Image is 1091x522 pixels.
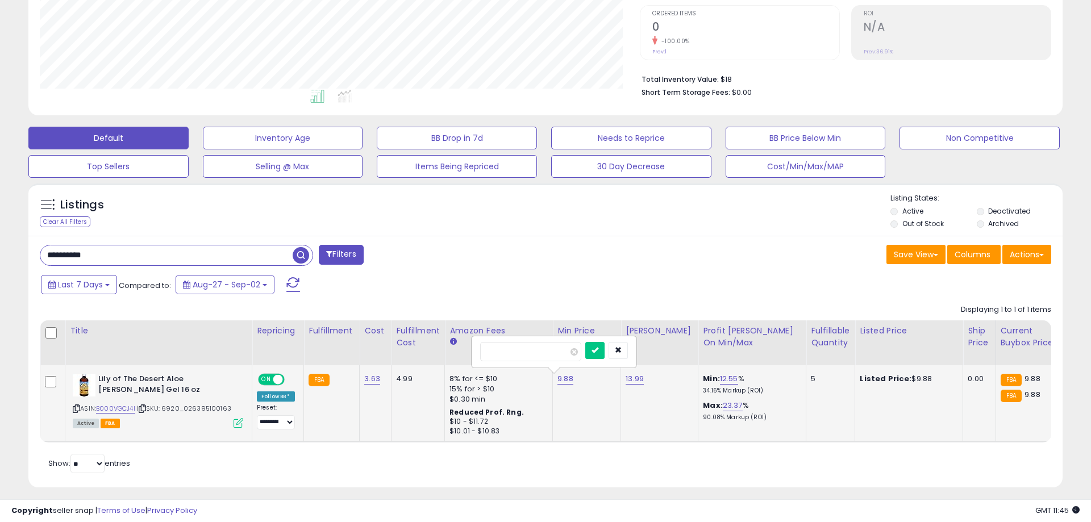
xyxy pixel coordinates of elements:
button: Selling @ Max [203,155,363,178]
div: Fulfillment Cost [396,325,440,349]
span: OFF [283,375,301,385]
h5: Listings [60,197,104,213]
small: FBA [309,374,330,386]
button: Last 7 Days [41,275,117,294]
div: 4.99 [396,374,436,384]
a: 23.37 [723,400,743,411]
div: Follow BB * [257,391,295,402]
th: The percentage added to the cost of goods (COGS) that forms the calculator for Min & Max prices. [698,320,806,365]
div: $0.30 min [449,394,544,404]
p: 90.08% Markup (ROI) [703,414,797,421]
div: Ship Price [968,325,990,349]
button: Cost/Min/Max/MAP [726,155,886,178]
small: FBA [1001,390,1022,402]
button: Items Being Repriced [377,155,537,178]
div: Displaying 1 to 1 of 1 items [961,304,1051,315]
span: Last 7 Days [58,279,103,290]
div: $10.01 - $10.83 [449,427,544,436]
img: 41wzErUA+kL._SL40_.jpg [73,374,95,396]
strong: Copyright [11,505,53,516]
a: 12.55 [720,373,738,385]
small: Prev: 36.91% [864,48,893,55]
label: Active [902,206,923,216]
button: Aug-27 - Sep-02 [176,275,274,294]
small: Amazon Fees. [449,337,456,347]
div: $10 - $11.72 [449,417,544,427]
div: 15% for > $10 [449,384,544,394]
a: 13.99 [626,373,644,385]
div: 0.00 [968,374,986,384]
button: Inventory Age [203,127,363,149]
div: seller snap | | [11,506,197,516]
button: Top Sellers [28,155,189,178]
b: Short Term Storage Fees: [642,87,730,97]
div: Min Price [557,325,616,337]
button: BB Price Below Min [726,127,886,149]
span: Ordered Items [652,11,839,17]
button: Filters [319,245,363,265]
button: Non Competitive [900,127,1060,149]
span: 9.88 [1025,373,1040,384]
li: $18 [642,72,1043,85]
div: 8% for <= $10 [449,374,544,384]
div: Clear All Filters [40,216,90,227]
label: Archived [988,219,1019,228]
b: Listed Price: [860,373,911,384]
span: Columns [955,249,990,260]
div: Preset: [257,404,295,429]
span: Show: entries [48,458,130,469]
small: Prev: 1 [652,48,667,55]
span: | SKU: 6920_026395100163 [137,404,231,413]
span: Compared to: [119,280,171,291]
b: Total Inventory Value: [642,74,719,84]
a: 3.63 [364,373,380,385]
div: Fulfillable Quantity [811,325,850,349]
button: Actions [1002,245,1051,264]
span: FBA [101,419,120,428]
p: Listing States: [890,193,1062,204]
div: % [703,400,797,421]
span: 2025-09-10 11:45 GMT [1035,505,1080,516]
button: Needs to Reprice [551,127,711,149]
small: -100.00% [657,37,690,45]
a: Terms of Use [97,505,145,516]
div: ASIN: [73,374,243,427]
button: Default [28,127,189,149]
div: Current Buybox Price [1001,325,1059,349]
b: Max: [703,400,723,411]
div: Title [70,325,247,337]
label: Out of Stock [902,219,944,228]
div: Profit [PERSON_NAME] on Min/Max [703,325,801,349]
b: Reduced Prof. Rng. [449,407,524,417]
a: 9.88 [557,373,573,385]
div: Repricing [257,325,299,337]
b: Min: [703,373,720,384]
b: Lily of The Desert Aloe [PERSON_NAME] Gel 16 oz [98,374,236,398]
div: [PERSON_NAME] [626,325,693,337]
span: $0.00 [732,87,752,98]
div: Cost [364,325,386,337]
span: ON [259,375,273,385]
a: Privacy Policy [147,505,197,516]
div: 5 [811,374,846,384]
h2: N/A [864,20,1051,36]
div: Fulfillment [309,325,355,337]
button: Save View [886,245,946,264]
h2: 0 [652,20,839,36]
small: FBA [1001,374,1022,386]
span: Aug-27 - Sep-02 [193,279,260,290]
a: B000VGCJ4I [96,404,135,414]
div: Listed Price [860,325,958,337]
div: Amazon Fees [449,325,548,337]
span: ROI [864,11,1051,17]
span: All listings currently available for purchase on Amazon [73,419,99,428]
p: 34.16% Markup (ROI) [703,387,797,395]
label: Deactivated [988,206,1031,216]
button: Columns [947,245,1001,264]
div: $9.88 [860,374,954,384]
span: 9.88 [1025,389,1040,400]
button: BB Drop in 7d [377,127,537,149]
div: % [703,374,797,395]
button: 30 Day Decrease [551,155,711,178]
